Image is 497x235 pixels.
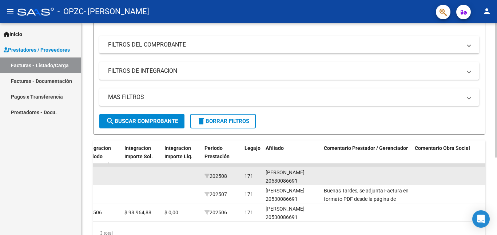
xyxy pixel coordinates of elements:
[321,140,412,172] datatable-header-cell: Comentario Prestador / Gerenciador
[164,210,178,215] span: $ 0,00
[124,145,153,159] span: Integracion Importe Sol.
[266,168,318,185] div: [PERSON_NAME] 20530086691
[122,140,162,172] datatable-header-cell: Integracion Importe Sol.
[244,208,253,217] div: 171
[84,4,149,20] span: - [PERSON_NAME]
[108,67,462,75] mat-panel-title: FILTROS DE INTEGRACION
[99,114,184,128] button: Buscar Comprobante
[162,140,202,172] datatable-header-cell: Integracion Importe Liq.
[84,210,102,215] span: 202506
[204,210,227,215] span: 202506
[57,4,84,20] span: - OPZC
[244,145,261,151] span: Legajo
[4,46,70,54] span: Prestadores / Proveedores
[99,88,479,106] mat-expansion-panel-header: MAS FILTROS
[202,140,242,172] datatable-header-cell: Período Prestación
[204,173,227,179] span: 202508
[242,140,263,172] datatable-header-cell: Legajo
[106,117,115,126] mat-icon: search
[263,140,321,172] datatable-header-cell: Afiliado
[84,145,115,168] span: Integracion Periodo Presentacion
[4,30,22,38] span: Inicio
[197,118,249,124] span: Borrar Filtros
[204,145,230,159] span: Período Prestación
[6,7,15,16] mat-icon: menu
[124,210,151,215] span: $ 98.964,88
[266,145,284,151] span: Afiliado
[108,93,462,101] mat-panel-title: MAS FILTROS
[164,145,192,159] span: Integracion Importe Liq.
[99,36,479,53] mat-expansion-panel-header: FILTROS DEL COMPROBANTE
[324,145,408,151] span: Comentario Prestador / Gerenciador
[190,114,256,128] button: Borrar Filtros
[266,187,318,203] div: [PERSON_NAME] 20530086691
[324,188,409,218] span: Buenas Tardes, se adjunta Factura en formato PDF desde la página de ARCA, además se adjuntó Const...
[99,62,479,80] mat-expansion-panel-header: FILTROS DE INTEGRACION
[197,117,206,126] mat-icon: delete
[266,205,318,222] div: [PERSON_NAME] 20530086691
[244,172,253,180] div: 171
[472,210,490,228] div: Open Intercom Messenger
[106,118,178,124] span: Buscar Comprobante
[415,145,470,151] span: Comentario Obra Social
[108,41,462,49] mat-panel-title: FILTROS DEL COMPROBANTE
[204,191,227,197] span: 202507
[244,190,253,199] div: 171
[81,140,122,172] datatable-header-cell: Integracion Periodo Presentacion
[482,7,491,16] mat-icon: person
